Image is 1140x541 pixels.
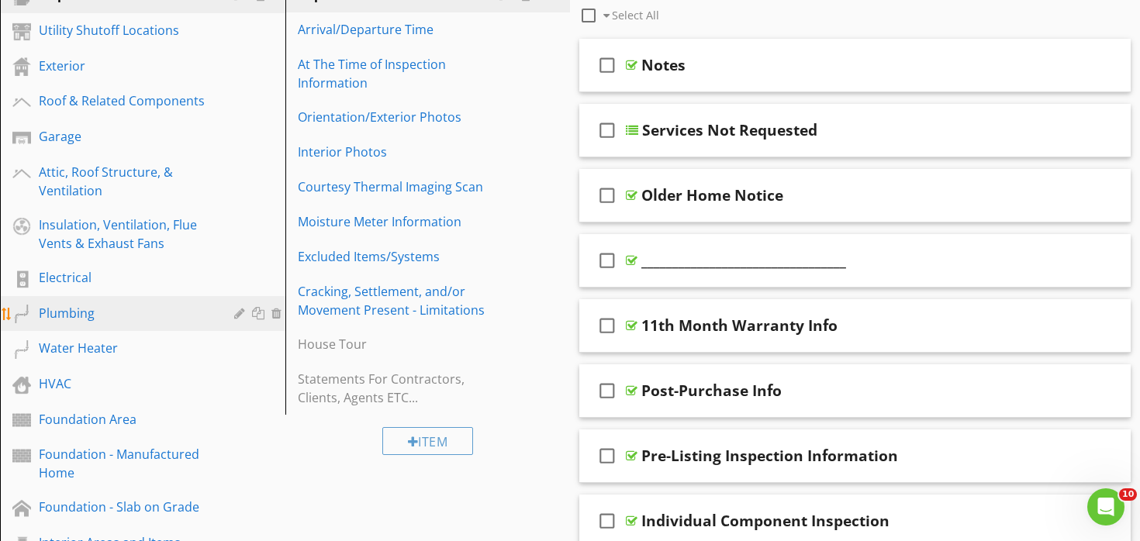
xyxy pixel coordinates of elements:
div: Water Heater [39,339,212,357]
div: Courtesy Thermal Imaging Scan [298,177,505,196]
div: Utility Shutoff Locations [39,21,212,40]
div: Plumbing [39,304,212,322]
span: Select All [612,8,659,22]
div: Foundation Area [39,410,212,429]
iframe: Intercom live chat [1087,488,1124,525]
div: Arrival/Departure Time [298,20,505,39]
div: Attic, Roof Structure, & Ventilation [39,163,212,200]
div: Older Home Notice [641,186,783,205]
div: Foundation - Slab on Grade [39,498,212,516]
i: check_box_outline_blank [595,242,620,279]
div: Item [382,427,474,455]
div: At The Time of Inspection Information [298,55,505,92]
div: House Tour [298,335,505,353]
div: Cracking, Settlement, and/or Movement Present - Limitations [298,282,505,319]
div: Statements For Contractors, Clients, Agents ETC... [298,370,505,407]
div: 11th Month Warranty Info [641,316,838,335]
i: check_box_outline_blank [595,502,620,539]
i: check_box_outline_blank [595,112,620,149]
div: Insulation, Ventilation, Flue Vents & Exhaust Fans [39,215,212,253]
div: Interior Photos [298,143,505,161]
div: Notes [641,56,686,74]
div: Roof & Related Components [39,91,212,110]
div: Moisture Meter Information [298,212,505,231]
div: Excluded Items/Systems [298,247,505,266]
i: check_box_outline_blank [595,307,620,344]
div: _________________________________ [641,251,846,270]
div: Individual Component Inspection [641,512,890,530]
i: check_box_outline_blank [595,47,620,84]
div: Garage [39,127,212,146]
div: Pre-Listing Inspection Information [641,446,898,465]
div: Foundation - Manufactured Home [39,445,212,482]
i: check_box_outline_blank [595,437,620,474]
span: 10 [1119,488,1137,501]
i: check_box_outline_blank [595,177,620,214]
div: HVAC [39,374,212,393]
i: check_box_outline_blank [595,372,620,409]
div: Services Not Requested [642,121,817,140]
div: Post-Purchase Info [641,381,782,400]
div: Orientation/Exterior Photos [298,108,505,126]
div: Electrical [39,268,212,287]
div: Exterior [39,57,212,75]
